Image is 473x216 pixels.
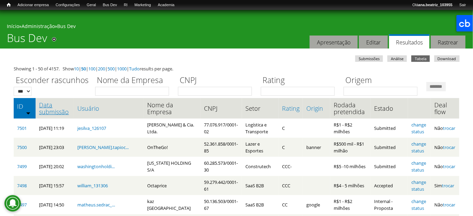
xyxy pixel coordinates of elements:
[17,183,27,189] a: 7498
[144,157,201,176] td: [US_STATE] HOLDING S/A
[144,138,201,157] td: OnTheGo!
[131,2,154,9] a: Marketing
[7,23,19,29] a: Início
[39,102,71,115] a: Data submissão
[431,138,459,157] td: Não
[144,98,201,119] th: Nome da Empresa
[52,2,84,9] a: Configurações
[431,195,459,214] td: Não
[242,138,279,157] td: Lazer e Esportes
[310,36,358,49] a: Apresentação
[387,55,407,62] a: Análise
[14,65,459,72] div: Showing 1 - 50 of 4157. Show | | | | | | results per page.
[201,157,242,176] td: 60.285.573/0001-30
[3,2,14,8] a: Início
[279,119,303,138] td: C
[371,195,408,214] td: Internal - Proposta
[144,119,201,138] td: [PERSON_NAME] & Cia. Ltda.
[282,105,299,112] a: Rating
[17,202,27,208] a: 7497
[330,176,371,195] td: R$4 - 5 milhões
[201,195,242,214] td: 50.136.503/0001-67
[443,125,455,131] a: trocar
[22,23,55,29] a: Administração
[443,163,455,170] a: trocar
[201,176,242,195] td: 59.279.442/0001-61
[57,23,76,29] a: Bus Dev
[201,98,242,119] th: CNPJ
[411,179,426,192] a: change status
[77,183,108,189] a: william_131306
[411,122,426,135] a: change status
[306,105,327,112] a: Origin
[36,119,74,138] td: [DATE] 11:19
[431,176,459,195] td: Sim
[409,2,456,9] a: Oláana.beatriz_103955
[411,198,426,211] a: change status
[344,75,422,87] label: Origem
[371,119,408,138] td: Submitted
[74,66,79,72] a: 10
[411,160,426,173] a: change status
[442,183,454,189] a: trocar
[77,163,115,170] a: washingtonholdi...
[117,66,127,72] a: 1000
[120,2,131,9] a: RI
[178,75,256,87] label: CNPJ
[95,75,174,87] label: Nome da Empresa
[144,176,201,195] td: Octaprice
[431,119,459,138] td: Não
[17,125,27,131] a: 7501
[431,36,465,49] a: Rastrear
[242,195,279,214] td: SaaS B2B
[371,157,408,176] td: Submitted
[77,144,129,150] a: [PERSON_NAME].tapioc...
[17,163,27,170] a: 7499
[77,105,140,112] a: Usuário
[434,55,460,62] a: Download
[36,138,74,157] td: [DATE] 23:03
[303,195,330,214] td: google
[242,157,279,176] td: Construtech
[14,75,91,87] label: Esconder rascunhos
[330,98,371,119] th: Rodada pretendida
[17,103,32,110] a: ID
[456,2,470,9] a: Sair
[7,2,11,7] span: Início
[107,66,115,72] a: 500
[14,2,52,9] a: Adicionar empresa
[99,2,120,9] a: Bus Dev
[36,195,74,214] td: [DATE] 14:50
[7,23,466,31] div: » »
[411,141,426,154] a: change status
[330,195,371,214] td: R$1 - R$2 milhões
[144,195,201,214] td: kaz [GEOGRAPHIC_DATA]
[371,138,408,157] td: Submitted
[371,98,408,119] th: Estado
[418,3,452,7] strong: ana.beatriz_103955
[279,195,303,214] td: CC
[330,157,371,176] td: R$5 -10 milhões
[330,138,371,157] td: R$500 mil - R$1 milhão
[129,66,140,72] a: Tudo
[371,176,408,195] td: Accepted
[330,119,371,138] td: R$1 - R$2 milhões
[443,202,455,208] a: trocar
[261,75,339,87] label: Rating
[201,119,242,138] td: 77.076.917/0001-02
[83,2,99,9] a: Geral
[279,138,303,157] td: C
[201,138,242,157] td: 52.361.858/0001-85
[154,2,178,9] a: Academia
[411,55,430,62] a: Tabela
[77,125,106,131] a: jesilva_126107
[36,176,74,195] td: [DATE] 15:57
[303,138,330,157] td: banner
[98,66,105,72] a: 200
[355,55,383,62] a: Submissões
[431,98,459,119] th: Deal flow
[279,176,303,195] td: CCC
[36,157,74,176] td: [DATE] 20:02
[389,34,430,49] a: Resultados
[7,31,47,49] h1: Bus Dev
